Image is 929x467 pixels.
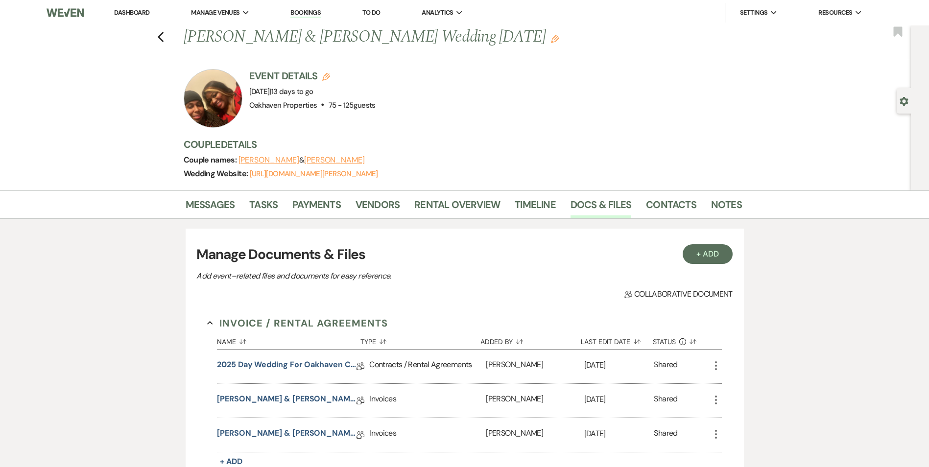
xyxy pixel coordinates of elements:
div: Invoices [369,418,486,452]
button: Type [360,330,480,349]
button: Last Edit Date [581,330,653,349]
span: 13 days to go [271,87,313,96]
span: Manage Venues [191,8,239,18]
a: [URL][DOMAIN_NAME][PERSON_NAME] [250,169,378,179]
h1: [PERSON_NAME] & [PERSON_NAME] Wedding [DATE] [184,25,622,49]
span: Settings [740,8,768,18]
span: Status [653,338,676,345]
span: Couple names: [184,155,238,165]
button: Added By [480,330,581,349]
span: Resources [818,8,852,18]
a: Rental Overview [414,197,500,218]
a: [PERSON_NAME] & [PERSON_NAME] Day Wedding [DATE] [217,393,357,408]
span: Wedding Website: [184,168,250,179]
span: [DATE] [249,87,313,96]
p: [DATE] [584,359,654,372]
span: + Add [220,456,242,467]
button: + Add [683,244,733,264]
a: Payments [292,197,341,218]
span: | [270,87,313,96]
div: [PERSON_NAME] [486,350,584,383]
div: Invoices [369,384,486,418]
a: Tasks [249,197,278,218]
div: Shared [654,427,677,443]
button: Open lead details [900,96,908,105]
h3: Event Details [249,69,376,83]
a: Dashboard [114,8,149,17]
button: Name [217,330,360,349]
a: Messages [186,197,235,218]
span: Collaborative document [624,288,732,300]
h3: Couple Details [184,138,732,151]
div: Shared [654,359,677,374]
button: [PERSON_NAME] [238,156,299,164]
a: [PERSON_NAME] & [PERSON_NAME] Wedding [217,427,357,443]
div: [PERSON_NAME] [486,418,584,452]
span: & [238,155,365,165]
span: 75 - 125 guests [329,100,376,110]
span: Analytics [422,8,453,18]
a: Notes [711,197,742,218]
a: Bookings [290,8,321,18]
p: [DATE] [584,427,654,440]
button: Status [653,330,710,349]
div: [PERSON_NAME] [486,384,584,418]
a: Contacts [646,197,696,218]
span: Oakhaven Properties [249,100,317,110]
a: Docs & Files [571,197,631,218]
h3: Manage Documents & Files [196,244,732,265]
img: Weven Logo [47,2,84,23]
p: Add event–related files and documents for easy reference. [196,270,539,282]
button: Edit [551,34,559,43]
a: Timeline [515,197,556,218]
a: To Do [362,8,381,17]
button: Invoice / Rental Agreements [207,316,388,330]
div: Shared [654,393,677,408]
div: Contracts / Rental Agreements [369,350,486,383]
button: [PERSON_NAME] [304,156,365,164]
a: 2025 Day Wedding for Oakhaven Contract [217,359,357,374]
a: Vendors [356,197,400,218]
p: [DATE] [584,393,654,406]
